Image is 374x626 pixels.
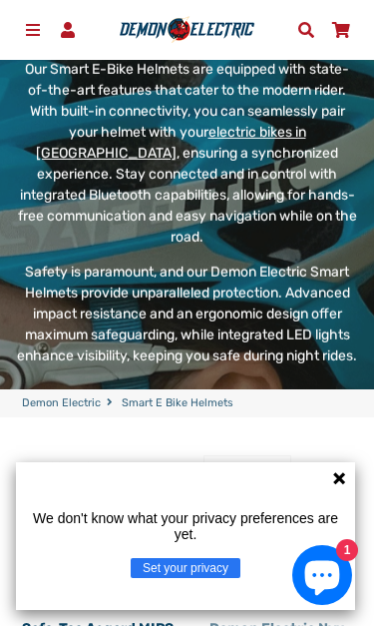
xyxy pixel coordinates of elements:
[116,16,258,44] img: Demon Electric logo
[22,395,101,412] a: Demon Electric
[16,447,180,611] img: Safe-Tec Asgard MIPS Smart Bicycle Helmet - Demon Electric
[286,545,358,610] inbox-online-store-chat: Shopify online store chat
[131,558,240,578] button: Set your privacy
[195,447,359,611] img: Demon Electric Nyx Smart Bicycle Helmet - Demon Electric
[24,510,347,542] p: We don't know what your privacy preferences are yet.
[36,124,306,162] a: electric bikes in [GEOGRAPHIC_DATA]
[16,262,358,366] p: Safety is paramount, and our Demon Electric Smart Helmets provide unparalleled protection. Advanc...
[122,395,233,412] span: Smart E Bike Helmets
[16,59,358,248] p: Our Smart E-Bike Helmets are equipped with state-of-the-art features that cater to the modern rid...
[195,447,359,611] a: Demon Electric Nyx Smart Bicycle Helmet - Demon Electric Sold Out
